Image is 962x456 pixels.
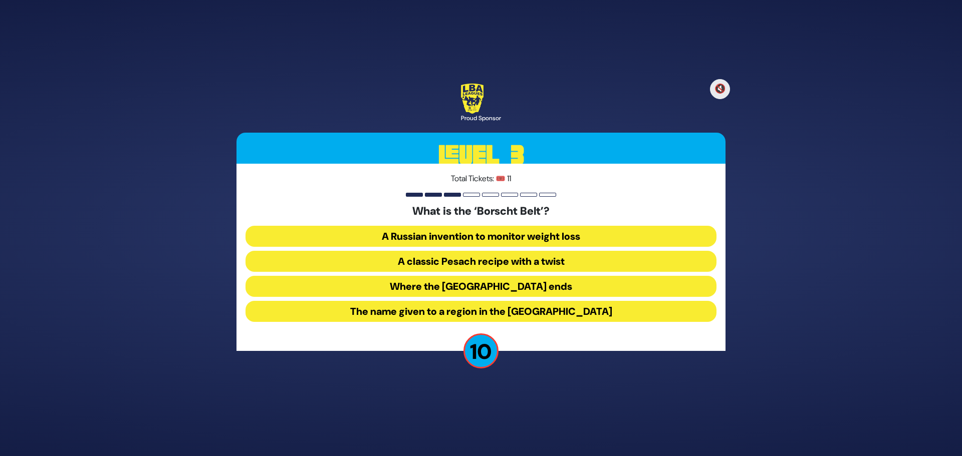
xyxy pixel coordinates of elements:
[246,276,716,297] button: Where the [GEOGRAPHIC_DATA] ends
[246,173,716,185] p: Total Tickets: 🎟️ 11
[246,226,716,247] button: A Russian invention to monitor weight loss
[461,114,501,123] div: Proud Sponsor
[463,333,499,368] p: 10
[236,133,726,178] h3: Level 3
[246,205,716,218] h5: What is the ‘Borscht Belt’?
[710,79,730,99] button: 🔇
[461,84,484,114] img: LBA
[246,251,716,272] button: A classic Pesach recipe with a twist
[246,301,716,322] button: The name given to a region in the [GEOGRAPHIC_DATA]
